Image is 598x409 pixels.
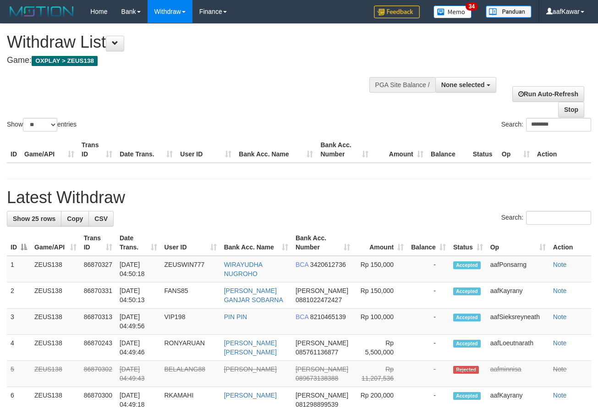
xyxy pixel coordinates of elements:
[7,137,21,163] th: ID
[553,365,567,373] a: Note
[235,137,317,163] th: Bank Acc. Name
[354,230,407,256] th: Amount: activate to sort column ascending
[453,261,481,269] span: Accepted
[61,211,89,227] a: Copy
[296,313,308,321] span: BCA
[220,230,292,256] th: Bank Acc. Name: activate to sort column ascending
[435,77,496,93] button: None selected
[224,261,263,277] a: WIRAYUDHA NUGROHO
[501,118,591,132] label: Search:
[296,339,348,347] span: [PERSON_NAME]
[88,211,114,227] a: CSV
[31,282,80,309] td: ZEUS138
[78,137,116,163] th: Trans ID
[553,392,567,399] a: Note
[526,118,591,132] input: Search:
[407,230,450,256] th: Balance: activate to sort column ascending
[94,215,108,222] span: CSV
[224,365,277,373] a: [PERSON_NAME]
[23,118,57,132] select: Showentries
[80,282,116,309] td: 86870331
[487,335,549,361] td: aafLoeutnarath
[296,375,338,382] span: Copy 089673138388 to clipboard
[296,401,338,408] span: Copy 081298899539 to clipboard
[453,340,481,348] span: Accepted
[80,309,116,335] td: 86870313
[7,361,31,387] td: 5
[296,392,348,399] span: [PERSON_NAME]
[80,335,116,361] td: 86870243
[526,211,591,225] input: Search:
[369,77,435,93] div: PGA Site Balance /
[7,335,31,361] td: 4
[512,86,584,102] a: Run Auto-Refresh
[176,137,235,163] th: User ID
[7,33,390,51] h1: Withdraw List
[453,366,479,374] span: Rejected
[374,6,420,18] img: Feedback.jpg
[31,335,80,361] td: ZEUS138
[161,230,220,256] th: User ID: activate to sort column ascending
[407,309,450,335] td: -
[558,102,584,117] a: Stop
[486,6,532,18] img: panduan.png
[296,348,338,356] span: Copy 085761136877 to clipboard
[224,287,283,304] a: [PERSON_NAME] GANJAR SOBARNA
[7,211,61,227] a: Show 25 rows
[453,392,481,400] span: Accepted
[224,339,277,356] a: [PERSON_NAME] [PERSON_NAME]
[553,261,567,268] a: Note
[116,137,176,163] th: Date Trans.
[450,230,487,256] th: Status: activate to sort column ascending
[224,392,277,399] a: [PERSON_NAME]
[116,361,161,387] td: [DATE] 04:49:43
[296,365,348,373] span: [PERSON_NAME]
[161,309,220,335] td: VIP198
[466,2,478,11] span: 34
[7,5,77,18] img: MOTION_logo.png
[487,256,549,282] td: aafPonsarng
[487,282,549,309] td: aafKayrany
[310,313,346,321] span: Copy 8210465139 to clipboard
[161,282,220,309] td: FANS85
[354,309,407,335] td: Rp 100,000
[296,287,348,294] span: [PERSON_NAME]
[161,361,220,387] td: BELALANG88
[224,313,247,321] a: PIN PIN
[116,309,161,335] td: [DATE] 04:49:56
[487,309,549,335] td: aafSieksreyneath
[453,287,481,295] span: Accepted
[21,137,78,163] th: Game/API
[354,335,407,361] td: Rp 5,500,000
[161,256,220,282] td: ZEUSWIN777
[31,230,80,256] th: Game/API: activate to sort column ascending
[501,211,591,225] label: Search:
[32,56,98,66] span: OXPLAY > ZEUS138
[407,256,450,282] td: -
[31,361,80,387] td: ZEUS138
[7,282,31,309] td: 2
[296,296,342,304] span: Copy 0881022472427 to clipboard
[372,137,427,163] th: Amount
[31,309,80,335] td: ZEUS138
[407,361,450,387] td: -
[553,313,567,321] a: Note
[31,256,80,282] td: ZEUS138
[498,137,533,163] th: Op
[533,137,591,163] th: Action
[7,256,31,282] td: 1
[317,137,372,163] th: Bank Acc. Number
[407,335,450,361] td: -
[427,137,469,163] th: Balance
[354,256,407,282] td: Rp 150,000
[80,361,116,387] td: 86870302
[407,282,450,309] td: -
[7,56,390,65] h4: Game:
[116,335,161,361] td: [DATE] 04:49:46
[433,6,472,18] img: Button%20Memo.svg
[161,335,220,361] td: RONYARUAN
[80,256,116,282] td: 86870327
[354,282,407,309] td: Rp 150,000
[292,230,354,256] th: Bank Acc. Number: activate to sort column ascending
[553,339,567,347] a: Note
